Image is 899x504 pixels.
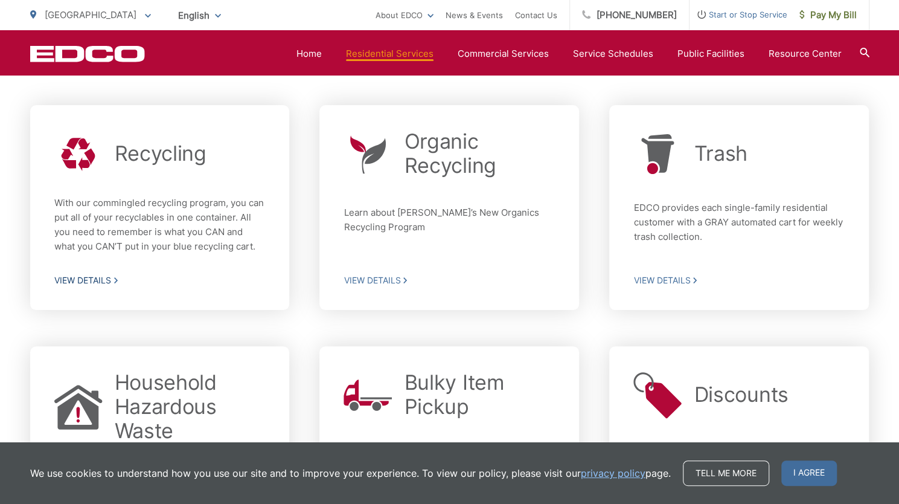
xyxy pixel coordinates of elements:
[115,141,206,166] h2: Recycling
[677,47,744,61] a: Public Facilities
[30,105,290,310] a: Recycling With our commingled recycling program, you can put all of your recyclables in one conta...
[344,275,555,286] span: View Details
[633,275,845,286] span: View Details
[344,205,555,244] p: Learn about [PERSON_NAME]’s New Organics Recycling Program
[319,105,579,310] a: Organic Recycling Learn about [PERSON_NAME]’s New Organics Recycling Program View Details
[458,47,549,61] a: Commercial Services
[344,440,555,472] p: Bulky Item Pickup is a service offered by EDCO for large items generated from within your home.
[404,370,555,419] h2: Bulky Item Pickup
[169,5,230,26] span: English
[54,196,266,254] p: With our commingled recycling program, you can put all of your recyclables in one container. All ...
[346,47,434,61] a: Residential Services
[404,129,555,178] h2: Organic Recycling
[115,370,266,443] h2: Household Hazardous Waste
[376,8,434,22] a: About EDCO
[609,105,869,310] a: Trash EDCO provides each single-family residential customer with a GRAY automated cart for weekly...
[515,8,557,22] a: Contact Us
[694,141,747,166] h2: Trash
[54,275,266,286] span: View Details
[30,45,145,62] a: EDCD logo. Return to the homepage.
[45,9,136,21] span: [GEOGRAPHIC_DATA]
[799,8,857,22] span: Pay My Bill
[296,47,322,61] a: Home
[769,47,842,61] a: Resource Center
[581,466,645,480] a: privacy policy
[446,8,503,22] a: News & Events
[30,466,671,480] p: We use cookies to understand how you use our site and to improve your experience. To view our pol...
[633,201,845,249] p: EDCO provides each single-family residential customer with a GRAY automated cart for weekly trash...
[573,47,653,61] a: Service Schedules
